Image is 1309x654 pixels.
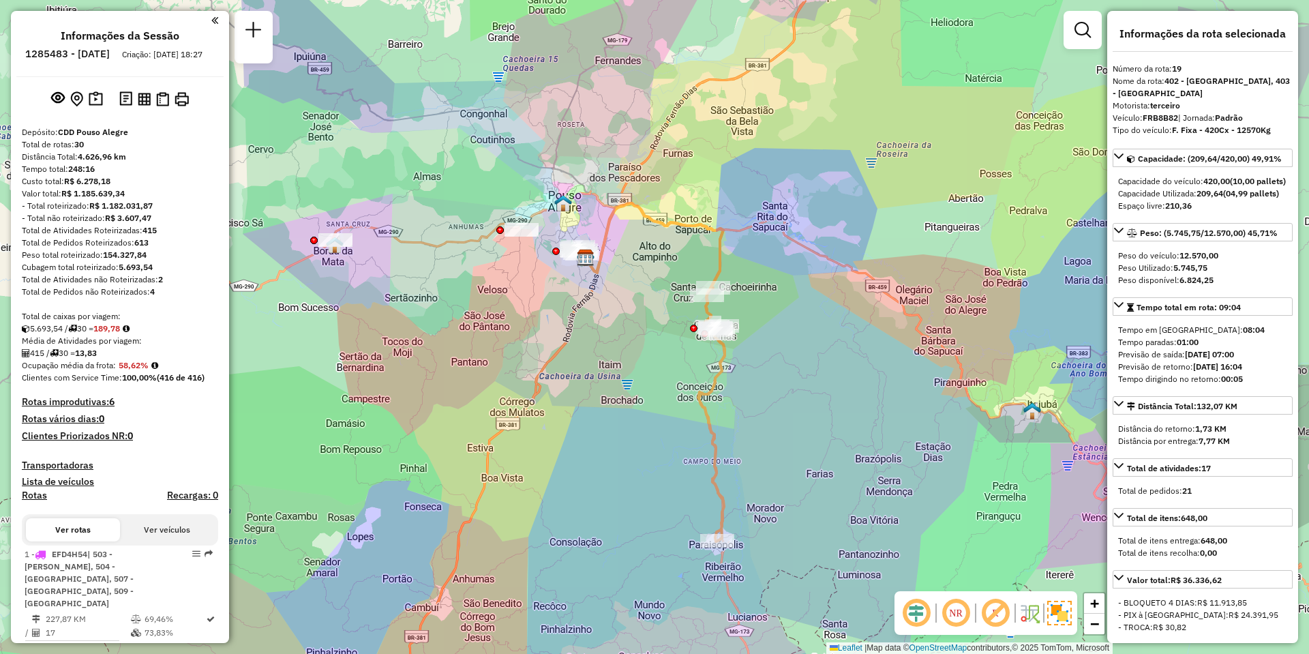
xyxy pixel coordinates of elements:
div: Tempo paradas: [1118,336,1287,348]
strong: 01:00 [1177,337,1199,347]
em: Opções [192,550,200,558]
strong: [DATE] 16:04 [1193,361,1242,372]
div: Total de Atividades Roteirizadas: [22,224,218,237]
strong: 648,00 [1201,535,1227,546]
i: Meta Caixas/viagem: 198,60 Diferença: -8,82 [123,325,130,333]
h4: Informações da Sessão [61,29,179,42]
strong: 0 [127,430,133,442]
div: Total de itens: [1127,512,1207,524]
div: - TROCA: [1118,621,1287,634]
strong: 4.626,96 km [78,151,126,162]
strong: 30 [74,139,84,149]
span: 132,07 KM [1197,401,1237,411]
div: Tempo em [GEOGRAPHIC_DATA]: [1118,324,1287,336]
em: Média calculada utilizando a maior ocupação (%Peso ou %Cubagem) de cada rota da sessão. Rotas cro... [151,361,158,370]
strong: 189,78 [93,323,120,333]
span: R$ 24.391,95 [1229,610,1278,620]
div: Capacidade Utilizada: [1118,188,1287,200]
img: Exibir/Ocultar setores [1047,601,1072,625]
h4: Lista de veículos [22,476,218,488]
button: Ver rotas [26,518,120,541]
td: / [25,626,31,640]
button: Painel de Sugestão [86,89,106,110]
div: Distância do retorno: [1118,423,1287,435]
div: Motorista: [1113,100,1293,112]
div: Veículo: [1113,112,1293,124]
strong: 2 [158,274,163,284]
i: Total de rotas [68,325,77,333]
div: - Total não roteirizado: [22,212,218,224]
h4: Clientes Priorizados NR: [22,430,218,442]
strong: R$ 6.278,18 [64,176,110,186]
i: Distância Total [32,615,40,623]
strong: 248:16 [68,164,95,174]
img: PA - Itajubá [1023,402,1041,419]
div: Previsão de saída: [1118,348,1287,361]
strong: R$ 36.336,62 [1171,575,1222,585]
strong: R$ 1.182.031,87 [89,200,153,211]
div: Custo total: [22,175,218,188]
strong: 210,36 [1165,200,1192,211]
strong: 0 [99,413,104,425]
a: Peso: (5.745,75/12.570,00) 45,71% [1113,223,1293,241]
a: Distância Total:132,07 KM [1113,396,1293,415]
span: Tempo total em rota: 09:04 [1137,302,1241,312]
div: Tempo dirigindo no retorno: [1118,373,1287,385]
strong: 00:05 [1221,374,1243,384]
strong: 648,00 [1181,513,1207,523]
div: - PIX à [GEOGRAPHIC_DATA]: [1118,609,1287,621]
div: Valor total: [22,188,218,200]
strong: (10,00 pallets) [1230,176,1286,186]
div: Total de itens recolha: [1118,547,1287,559]
span: Peso: (5.745,75/12.570,00) 45,71% [1140,228,1278,238]
div: Capacidade do veículo: [1118,175,1287,188]
td: 227,87 KM [45,612,130,626]
span: Peso do veículo: [1118,250,1218,261]
div: Número da rota: [1113,63,1293,75]
strong: 7,77 KM [1199,436,1230,446]
a: Total de atividades:17 [1113,458,1293,477]
span: Capacidade: (209,64/420,00) 49,91% [1138,153,1282,164]
strong: (04,99 pallets) [1223,188,1279,198]
a: Zoom in [1084,593,1104,614]
span: Total de atividades: [1127,463,1211,473]
button: Visualizar relatório de Roteirização [135,89,153,108]
div: Criação: [DATE] 18:27 [117,48,208,61]
div: Total de caixas por viagem: [22,310,218,323]
div: Peso Utilizado: [1118,262,1287,274]
strong: 17 [1201,463,1211,473]
strong: 6 [109,396,115,408]
div: - Total roteirizado: [22,200,218,212]
a: Capacidade: (209,64/420,00) 49,91% [1113,149,1293,167]
a: Tempo total em rota: 09:04 [1113,297,1293,316]
img: Fluxo de ruas [1019,602,1040,624]
i: % de utilização do peso [131,615,141,623]
span: Exibir rótulo [979,597,1012,629]
div: Total de Atividades não Roteirizadas: [22,273,218,286]
h6: 1285483 - [DATE] [25,48,110,60]
strong: 4 [150,286,155,297]
div: Total de rotas: [22,138,218,151]
div: Tempo total em rota: 09:04 [1113,318,1293,391]
button: Ver veículos [120,518,214,541]
i: Total de Atividades [22,349,30,357]
td: 17 [45,626,130,640]
h4: Transportadoras [22,460,218,471]
div: 5.693,54 / 30 = [22,323,218,335]
a: Exibir filtros [1069,16,1096,44]
img: FAD PA Itajuba [1023,402,1041,420]
a: Clique aqui para minimizar o painel [211,12,218,28]
div: Distância por entrega: [1118,435,1287,447]
strong: 0,00 [1200,548,1217,558]
a: Zoom out [1084,614,1104,634]
strong: 21 [1182,486,1192,496]
button: Visualizar Romaneio [153,89,172,109]
strong: 209,64 [1197,188,1223,198]
a: Nova sessão e pesquisa [240,16,267,47]
h4: Rotas [22,490,47,501]
button: Exibir sessão original [48,88,67,110]
span: | 503 - [PERSON_NAME], 504 - [GEOGRAPHIC_DATA], 507 - [GEOGRAPHIC_DATA], 509 - [GEOGRAPHIC_DATA] [25,549,134,608]
div: Distância Total: [1127,400,1237,413]
strong: 1,73 KM [1195,423,1227,434]
strong: [DATE] 07:00 [1185,349,1234,359]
